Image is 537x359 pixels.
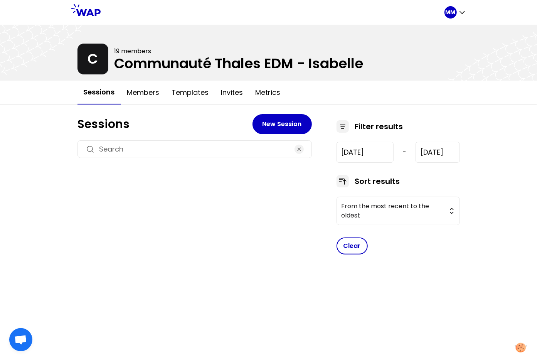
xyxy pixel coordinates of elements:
[77,117,253,131] h1: Sessions
[355,121,403,132] h3: Filter results
[342,202,444,220] span: From the most recent to the oldest
[416,142,460,163] input: YYYY-M-D
[166,81,215,104] button: Templates
[253,114,312,134] button: New Session
[99,144,290,155] input: Search
[9,328,32,351] a: Ouvrir le chat
[337,238,368,255] button: Clear
[337,197,460,225] button: From the most recent to the oldest
[510,338,531,357] button: Manage your preferences about cookies
[215,81,249,104] button: Invites
[446,8,456,16] p: MM
[121,81,166,104] button: Members
[337,142,394,163] input: YYYY-M-D
[355,176,400,187] h3: Sort results
[249,81,287,104] button: Metrics
[444,6,466,19] button: MM
[403,148,406,157] span: -
[77,81,121,104] button: Sessions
